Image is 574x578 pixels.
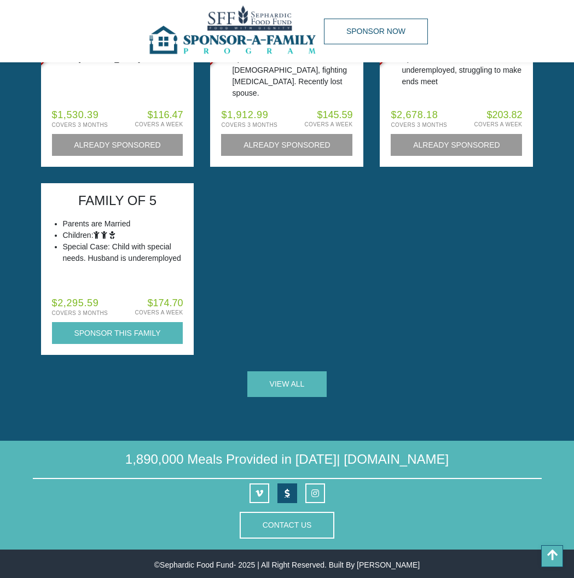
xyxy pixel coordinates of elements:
li: Special Case: Parents are underemployed, struggling to make ends meet [402,53,522,87]
small: Covers 3 Months [52,310,108,316]
li: Parents are Married [63,218,183,230]
small: Covers a Week [135,122,183,127]
div: FAMILY OF 5 [41,183,194,207]
button: Sponsor this Family [52,322,183,344]
small: Covers a Week [135,310,183,316]
button: Contact Us [240,512,335,539]
a: Contact Us [263,521,312,529]
small: Covers a Week [474,122,522,127]
span: | [337,452,340,466]
span: $2,295.59 [52,298,183,308]
small: Covers 3 Months [391,122,447,128]
span: $145.59 [304,110,352,130]
a: [DOMAIN_NAME] [344,452,449,466]
button: Already Sponsored [221,134,352,156]
p: © - 2025 | All Right Reserved. Built By [PERSON_NAME] [33,561,542,569]
span: $1,530.39 [52,110,183,120]
small: Covers 3 Months [221,122,277,128]
h4: 1,890,000 Meals Provided in [DATE] [33,452,542,480]
span: $203.82 [474,110,522,130]
li: Special Case: Child with special needs. Husband is underemployed [63,241,183,264]
a: Sephardic Food Fund [160,561,234,569]
button: Already Sponsored [52,134,183,156]
li: Children: [63,230,183,241]
small: Covers 3 Months [52,122,108,128]
span: $2,678.18 [391,110,522,120]
small: Covers a Week [304,122,352,127]
a: Sponsor Now [324,19,428,44]
span: $116.47 [135,110,183,130]
span: $174.70 [135,298,183,318]
button: Already Sponsored [391,134,522,156]
a: View All [247,371,327,397]
span: $1,912.99 [221,110,352,120]
li: Special Case: Elder, [DEMOGRAPHIC_DATA], fighting [MEDICAL_DATA]. Recently lost spouse. [232,53,352,99]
